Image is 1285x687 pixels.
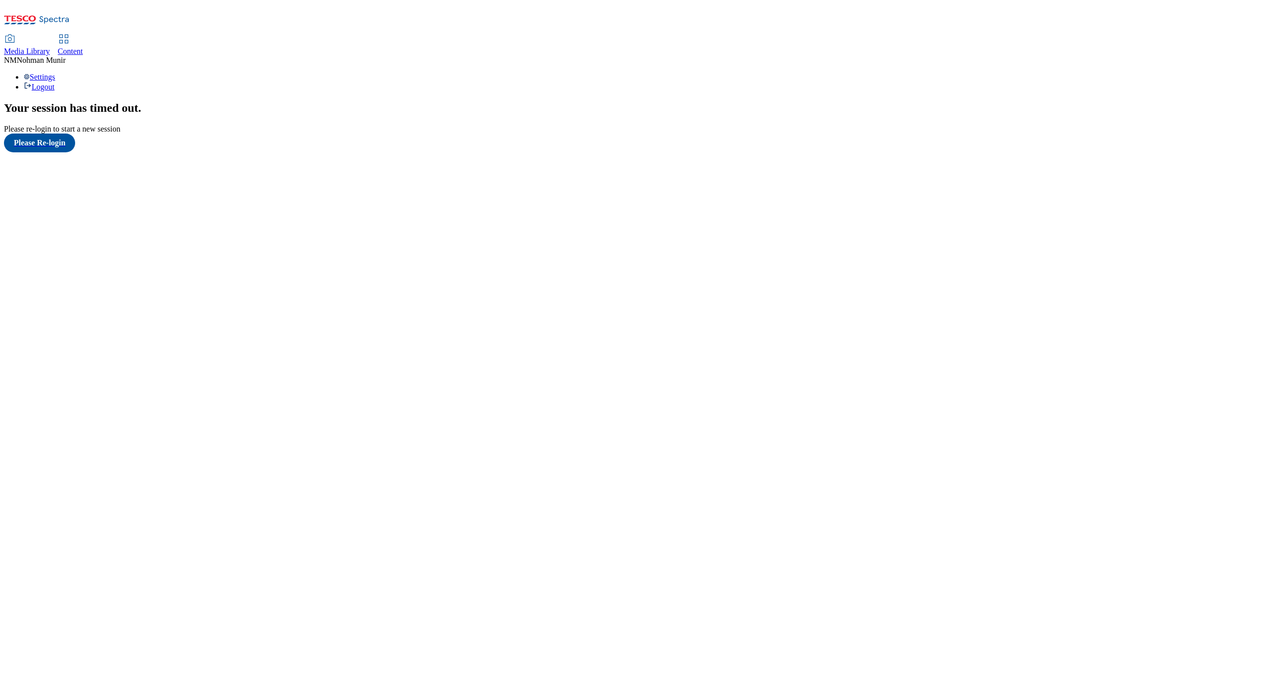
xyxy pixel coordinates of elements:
div: Please re-login to start a new session [4,125,1281,134]
a: Content [58,35,83,56]
a: Logout [24,83,54,91]
button: Please Re-login [4,134,75,152]
span: Media Library [4,47,50,55]
a: Please Re-login [4,134,1281,152]
h2: Your session has timed out [4,101,1281,115]
span: Content [58,47,83,55]
a: Settings [24,73,55,81]
span: Nohman Munir [17,56,66,64]
span: . [138,101,141,114]
span: NM [4,56,17,64]
a: Media Library [4,35,50,56]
